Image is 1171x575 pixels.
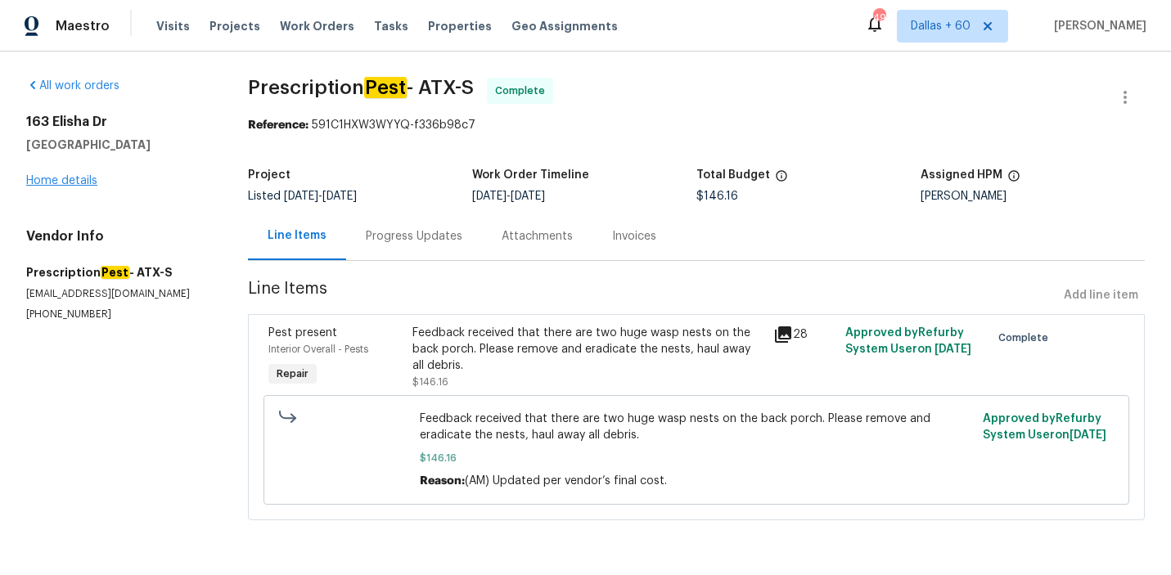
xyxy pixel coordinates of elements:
[1007,169,1020,191] span: The hpm assigned to this work order.
[921,191,1145,202] div: [PERSON_NAME]
[248,119,309,131] b: Reference:
[156,18,190,34] span: Visits
[773,325,835,344] div: 28
[472,169,589,181] h5: Work Order Timeline
[26,264,209,281] h5: Prescription - ATX-S
[364,77,407,98] em: Pest
[1070,429,1106,441] span: [DATE]
[412,377,448,387] span: $146.16
[322,191,357,202] span: [DATE]
[268,327,337,339] span: Pest present
[268,227,327,244] div: Line Items
[374,20,408,32] span: Tasks
[284,191,318,202] span: [DATE]
[412,325,763,374] div: Feedback received that there are two huge wasp nests on the back porch. Please remove and eradica...
[511,191,545,202] span: [DATE]
[248,78,474,97] span: Prescription - ATX-S
[284,191,357,202] span: -
[998,330,1055,346] span: Complete
[56,18,110,34] span: Maestro
[1047,18,1146,34] span: [PERSON_NAME]
[248,117,1145,133] div: 591C1HXW3WYYQ-f336b98c7
[696,169,770,181] h5: Total Budget
[495,83,552,99] span: Complete
[612,228,656,245] div: Invoices
[935,344,971,355] span: [DATE]
[472,191,507,202] span: [DATE]
[502,228,573,245] div: Attachments
[248,281,1057,311] span: Line Items
[845,327,971,355] span: Approved by Refurby System User on
[209,18,260,34] span: Projects
[26,114,209,130] h2: 163 Elisha Dr
[420,475,465,487] span: Reason:
[248,191,357,202] span: Listed
[911,18,971,34] span: Dallas + 60
[26,175,97,186] a: Home details
[775,169,788,191] span: The total cost of line items that have been proposed by Opendoor. This sum includes line items th...
[268,344,368,354] span: Interior Overall - Pests
[26,80,119,92] a: All work orders
[511,18,618,34] span: Geo Assignments
[101,266,129,279] em: Pest
[472,191,545,202] span: -
[26,228,209,245] h4: Vendor Info
[420,411,973,443] span: Feedback received that there are two huge wasp nests on the back porch. Please remove and eradica...
[248,169,290,181] h5: Project
[465,475,667,487] span: (AM) Updated per vendor’s final cost.
[428,18,492,34] span: Properties
[873,10,885,26] div: 496
[366,228,462,245] div: Progress Updates
[420,450,973,466] span: $146.16
[696,191,738,202] span: $146.16
[983,413,1106,441] span: Approved by Refurby System User on
[26,308,209,321] p: [PHONE_NUMBER]
[280,18,354,34] span: Work Orders
[26,287,209,301] p: [EMAIL_ADDRESS][DOMAIN_NAME]
[921,169,1002,181] h5: Assigned HPM
[26,137,209,153] h5: [GEOGRAPHIC_DATA]
[270,366,315,382] span: Repair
